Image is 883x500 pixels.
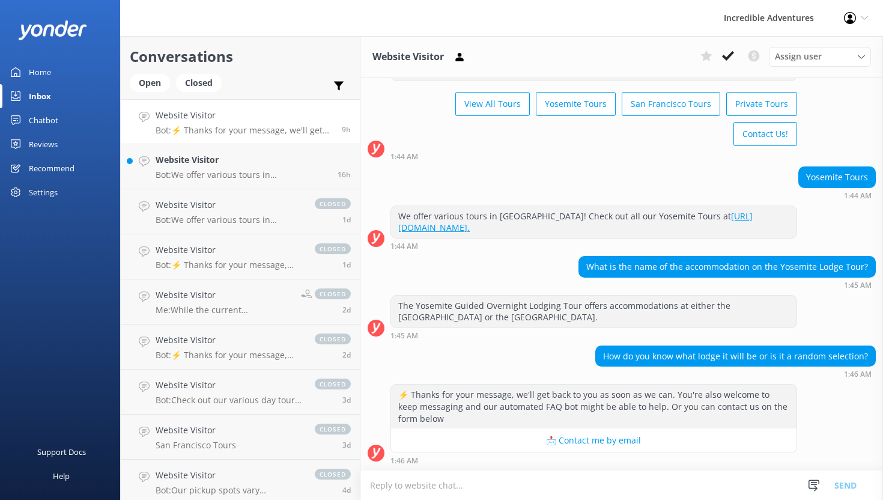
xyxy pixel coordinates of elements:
div: ⚡ Thanks for your message, we'll get back to you as soon as we can. You're also welcome to keep m... [391,385,797,428]
div: Oct 14 2025 10:45pm (UTC -07:00) America/Los_Angeles [578,281,876,289]
h3: Website Visitor [372,49,444,65]
p: Bot: ⚡ Thanks for your message, we'll get back to you as soon as we can. You're also welcome to k... [156,260,303,270]
p: Bot: We offer various tours in [GEOGRAPHIC_DATA]! Check out all our Yosemite Tours at [URL][DOMAI... [156,215,303,225]
h4: Website Visitor [156,198,303,212]
a: Website VisitorBot:⚡ Thanks for your message, we'll get back to you as soon as we can. You're als... [121,99,360,144]
h2: Conversations [130,45,351,68]
span: Oct 13 2025 12:50am (UTC -07:00) America/Los_Angeles [342,350,351,360]
div: Oct 14 2025 10:44pm (UTC -07:00) America/Los_Angeles [390,152,797,160]
div: Oct 14 2025 10:45pm (UTC -07:00) America/Los_Angeles [390,331,797,340]
a: Open [130,76,176,89]
strong: 1:44 AM [390,153,418,160]
div: The Yosemite Guided Overnight Lodging Tour offers accommodations at either the [GEOGRAPHIC_DATA] ... [391,296,797,328]
span: closed [315,334,351,344]
span: closed [315,469,351,480]
div: Oct 14 2025 10:46pm (UTC -07:00) America/Los_Angeles [595,370,876,378]
strong: 1:46 AM [844,371,872,378]
span: Oct 11 2025 08:06am (UTC -07:00) America/Los_Angeles [342,440,351,450]
a: Website VisitorMe:While the current government shutdown has temporarily affected access to [PERSO... [121,279,360,325]
div: Yosemite Tours [799,167,875,187]
strong: 1:44 AM [390,243,418,250]
span: closed [315,424,351,434]
div: Settings [29,180,58,204]
p: San Francisco Tours [156,440,236,451]
span: closed [315,243,351,254]
div: Inbox [29,84,51,108]
button: Yosemite Tours [536,92,616,116]
div: What is the name of the accommodation on the Yosemite Lodge Tour? [579,257,875,277]
div: We offer various tours in [GEOGRAPHIC_DATA]! Check out all our Yosemite Tours at [391,206,797,238]
span: Assign user [775,50,822,63]
img: yonder-white-logo.png [18,20,87,40]
p: Bot: ⚡ Thanks for your message, we'll get back to you as soon as we can. You're also welcome to k... [156,125,333,136]
p: Bot: Our pickup spots vary depending on the tour you select. To get the most accurate pickup info... [156,485,303,496]
a: Website VisitorBot:⚡ Thanks for your message, we'll get back to you as soon as we can. You're als... [121,234,360,279]
span: Oct 11 2025 11:45am (UTC -07:00) America/Los_Angeles [342,395,351,405]
span: Oct 10 2025 11:59pm (UTC -07:00) America/Los_Angeles [342,485,351,495]
div: Oct 14 2025 10:44pm (UTC -07:00) America/Los_Angeles [798,191,876,200]
a: Website VisitorBot:We offer various tours in [GEOGRAPHIC_DATA]! Check out all our Yosemite Tours ... [121,189,360,234]
a: Website VisitorBot:Check out our various day tours in [GEOGRAPHIC_DATA] at [URL][DOMAIN_NAME].clo... [121,370,360,415]
h4: Website Visitor [156,288,292,302]
button: View All Tours [455,92,530,116]
span: Oct 14 2025 03:03pm (UTC -07:00) America/Los_Angeles [338,169,351,180]
a: Closed [176,76,228,89]
strong: 1:45 AM [390,332,418,340]
span: closed [315,198,351,209]
div: Assign User [769,47,871,66]
span: Oct 13 2025 09:14am (UTC -07:00) America/Los_Angeles [342,260,351,270]
span: Oct 13 2025 03:47pm (UTC -07:00) America/Los_Angeles [342,215,351,225]
div: Home [29,60,51,84]
a: [URL][DOMAIN_NAME]. [398,210,753,234]
p: Bot: We offer various tours in [GEOGRAPHIC_DATA]! Check out all our Yosemite Tours at [URL][DOMAI... [156,169,329,180]
strong: 1:46 AM [390,457,418,465]
div: Recommend [29,156,74,180]
h4: Website Visitor [156,379,303,392]
p: Me: While the current government shutdown has temporarily affected access to [PERSON_NAME][GEOGRA... [156,305,292,316]
div: Open [130,74,170,92]
h4: Website Visitor [156,243,303,257]
a: Website VisitorBot:We offer various tours in [GEOGRAPHIC_DATA]! Check out all our Yosemite Tours ... [121,144,360,189]
div: Support Docs [37,440,86,464]
p: Bot: ⚡ Thanks for your message, we'll get back to you as soon as we can. You're also welcome to k... [156,350,303,361]
h4: Website Visitor [156,109,333,122]
span: closed [315,379,351,389]
div: Reviews [29,132,58,156]
div: Help [53,464,70,488]
div: How do you know what lodge it will be or is it a random selection? [596,346,875,367]
a: Website VisitorBot:⚡ Thanks for your message, we'll get back to you as soon as we can. You're als... [121,325,360,370]
div: Chatbot [29,108,58,132]
strong: 1:45 AM [844,282,872,289]
span: Oct 13 2025 07:28am (UTC -07:00) America/Los_Angeles [342,305,351,315]
div: Oct 14 2025 10:46pm (UTC -07:00) America/Los_Angeles [390,456,797,465]
span: Oct 14 2025 10:46pm (UTC -07:00) America/Los_Angeles [342,124,351,135]
div: Closed [176,74,222,92]
span: closed [315,288,351,299]
button: San Francisco Tours [622,92,720,116]
a: Website VisitorSan Francisco Toursclosed3d [121,415,360,460]
h4: Website Visitor [156,469,303,482]
button: Private Tours [726,92,797,116]
div: Oct 14 2025 10:44pm (UTC -07:00) America/Los_Angeles [390,242,797,250]
h4: Website Visitor [156,334,303,347]
h4: Website Visitor [156,153,329,166]
button: 📩 Contact me by email [391,428,797,453]
strong: 1:44 AM [844,192,872,200]
p: Bot: Check out our various day tours in [GEOGRAPHIC_DATA] at [URL][DOMAIN_NAME]. [156,395,303,406]
button: Contact Us! [733,122,797,146]
h4: Website Visitor [156,424,236,437]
